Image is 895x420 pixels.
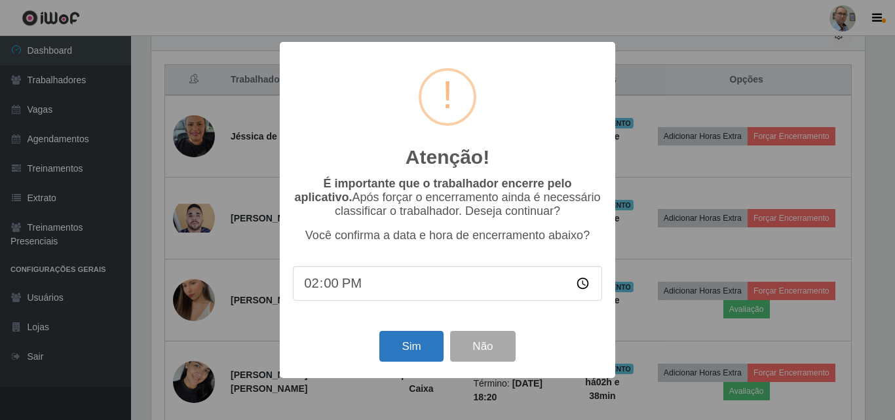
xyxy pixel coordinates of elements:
[450,331,515,362] button: Não
[293,229,602,242] p: Você confirma a data e hora de encerramento abaixo?
[406,145,489,169] h2: Atenção!
[379,331,443,362] button: Sim
[294,177,571,204] b: É importante que o trabalhador encerre pelo aplicativo.
[293,177,602,218] p: Após forçar o encerramento ainda é necessário classificar o trabalhador. Deseja continuar?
